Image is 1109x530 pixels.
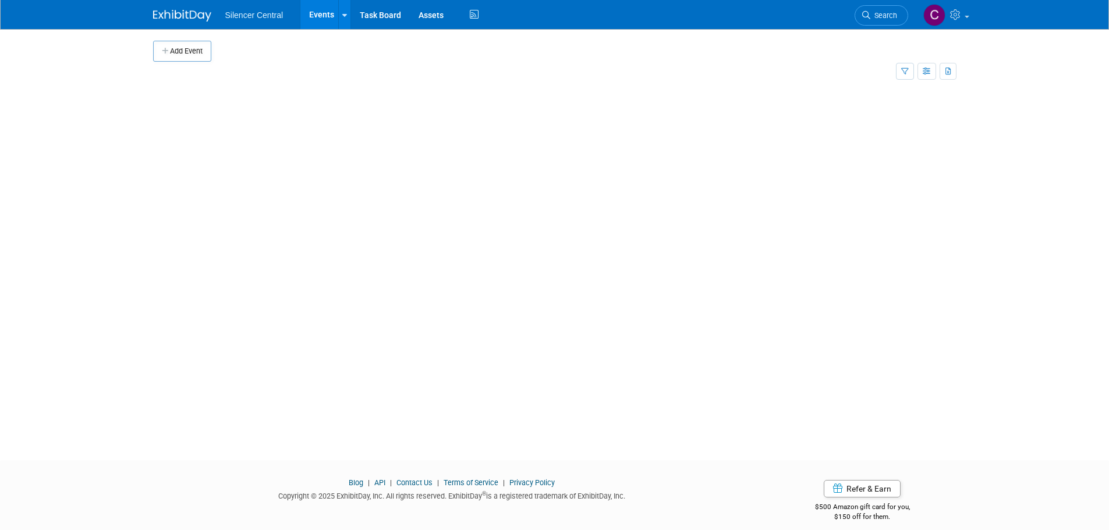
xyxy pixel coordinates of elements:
a: Terms of Service [444,478,498,487]
a: Blog [349,478,363,487]
div: Copyright © 2025 ExhibitDay, Inc. All rights reserved. ExhibitDay is a registered trademark of Ex... [153,488,752,501]
span: | [365,478,373,487]
span: | [387,478,395,487]
a: Search [855,5,908,26]
span: Silencer Central [225,10,284,20]
span: | [434,478,442,487]
div: $500 Amazon gift card for you, [768,495,956,521]
img: ExhibitDay [153,10,211,22]
div: $150 off for them. [768,512,956,522]
img: Cade Cox [923,4,945,26]
span: | [500,478,508,487]
a: API [374,478,385,487]
a: Contact Us [396,478,433,487]
a: Privacy Policy [509,478,555,487]
a: Refer & Earn [824,480,901,497]
sup: ® [482,490,486,497]
button: Add Event [153,41,211,62]
span: Search [870,11,897,20]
